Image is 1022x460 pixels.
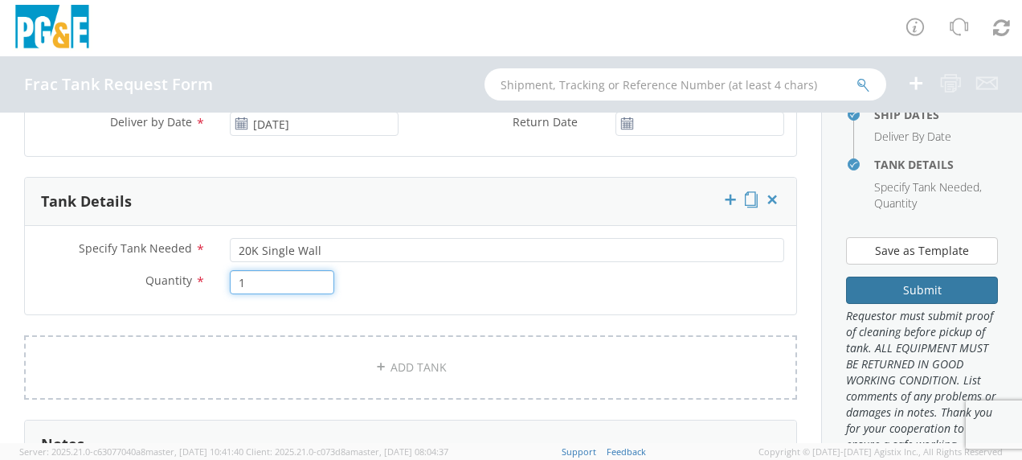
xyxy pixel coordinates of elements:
span: Quantity [874,195,917,211]
span: master, [DATE] 10:41:40 [145,446,243,458]
span: Specify Tank Needed [79,240,192,256]
li: , [874,179,982,195]
h3: Tank Details [41,194,132,210]
a: ADD TANK [24,335,797,400]
span: Specify Tank Needed [874,179,979,195]
span: Deliver By Date [874,129,951,144]
span: Deliver by Date [110,114,192,129]
a: Support [562,446,596,458]
span: master, [DATE] 08:04:37 [350,446,448,458]
h3: Notes [41,437,84,453]
span: Copyright © [DATE]-[DATE] Agistix Inc., All Rights Reserved [758,446,1003,458]
h4: Ship Dates [874,109,998,121]
span: Server: 2025.21.0-c63077040a8 [19,446,243,458]
input: Shipment, Tracking or Reference Number (at least 4 chars) [484,68,886,101]
h4: Frac Tank Request Form [24,76,213,93]
span: Return Date [513,114,578,129]
h4: Tank Details [874,158,998,170]
button: Save as Template [846,237,998,265]
span: Client: 2025.21.0-c073d8a [246,446,448,458]
button: Submit [846,277,998,304]
span: Quantity [145,273,192,288]
img: pge-logo-06675f144f4cfa6a6814.png [12,5,92,52]
a: Feedback [607,446,646,458]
